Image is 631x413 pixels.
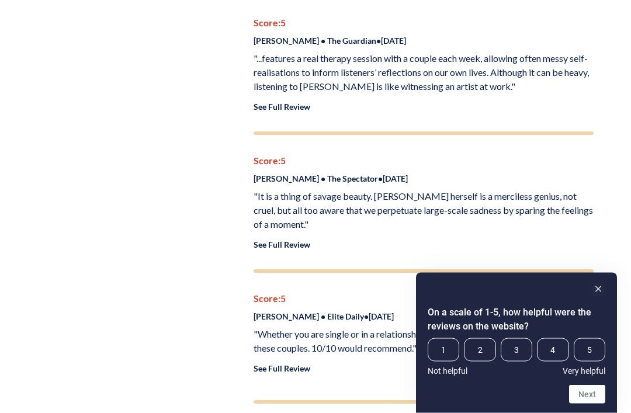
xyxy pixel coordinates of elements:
p: [PERSON_NAME] • The Guardian • [DATE] [254,35,594,47]
a: See Full Review [254,102,310,112]
a: See Full Review [254,240,310,250]
span: Very helpful [563,366,605,376]
p: [PERSON_NAME] • The Spectator • [DATE] [254,173,594,185]
span: 2 [464,338,495,362]
p: Score: 5 [254,154,594,168]
span: 4 [537,338,568,362]
button: Next question [569,385,605,404]
span: 1 [428,338,459,362]
div: On a scale of 1-5, how helpful were the reviews on the website? Select an option from 1 to 5, wit... [428,338,605,376]
p: "It is a thing of savage beauty. [PERSON_NAME] herself is a merciless genius, not cruel, but all ... [254,190,594,232]
span: Not helpful [428,366,467,376]
p: Score: 5 [254,16,594,30]
p: "Whether you are single or in a relationship, you'll relate to, learn from, and cry with these co... [254,328,594,356]
p: [PERSON_NAME] • Elite Daily • [DATE] [254,311,594,323]
button: Hide survey [591,282,605,296]
a: See Full Review [254,364,310,374]
span: 3 [501,338,532,362]
span: 5 [574,338,605,362]
p: Score: 5 [254,292,594,306]
div: On a scale of 1-5, how helpful were the reviews on the website? Select an option from 1 to 5, wit... [428,282,605,404]
h2: On a scale of 1-5, how helpful were the reviews on the website? Select an option from 1 to 5, wit... [428,306,605,334]
p: "...features a real therapy session with a couple each week, allowing often messy self-realisatio... [254,52,594,94]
